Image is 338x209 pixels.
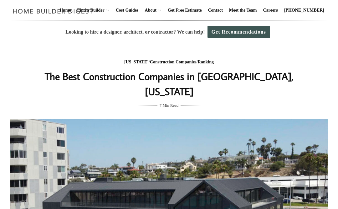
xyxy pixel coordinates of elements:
div: / / [44,58,294,66]
a: Get Free Estimate [165,0,204,20]
img: Home Builder Digest [10,5,96,17]
a: Careers [261,0,280,20]
a: About [142,0,156,20]
a: [PHONE_NUMBER] [282,0,327,20]
a: Construction Companies [150,60,197,64]
h1: The Best Construction Companies in [GEOGRAPHIC_DATA], [US_STATE] [44,69,294,99]
a: Get Recommendations [207,26,270,38]
a: Contact [205,0,225,20]
span: 7 Min Read [160,102,178,109]
a: [US_STATE] [124,60,149,64]
a: Cost Guides [113,0,141,20]
a: Ranking [198,60,214,64]
a: Home [57,0,74,20]
a: Meet the Team [227,0,259,20]
a: Find a Builder [75,0,105,20]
